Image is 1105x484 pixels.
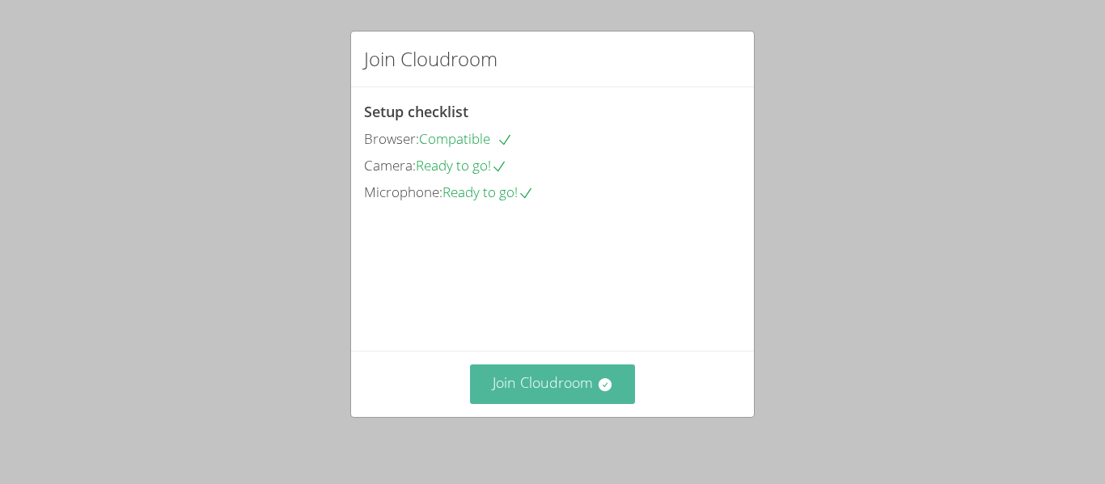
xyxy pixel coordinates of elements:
span: Microphone: [364,183,442,201]
h2: Join Cloudroom [364,44,497,74]
span: Ready to go! [442,183,534,201]
button: Join Cloudroom [470,364,636,404]
span: Browser: [364,129,419,148]
span: Ready to go! [416,156,507,175]
span: Setup checklist [364,102,468,121]
span: Camera: [364,156,416,175]
span: Compatible [419,129,513,148]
